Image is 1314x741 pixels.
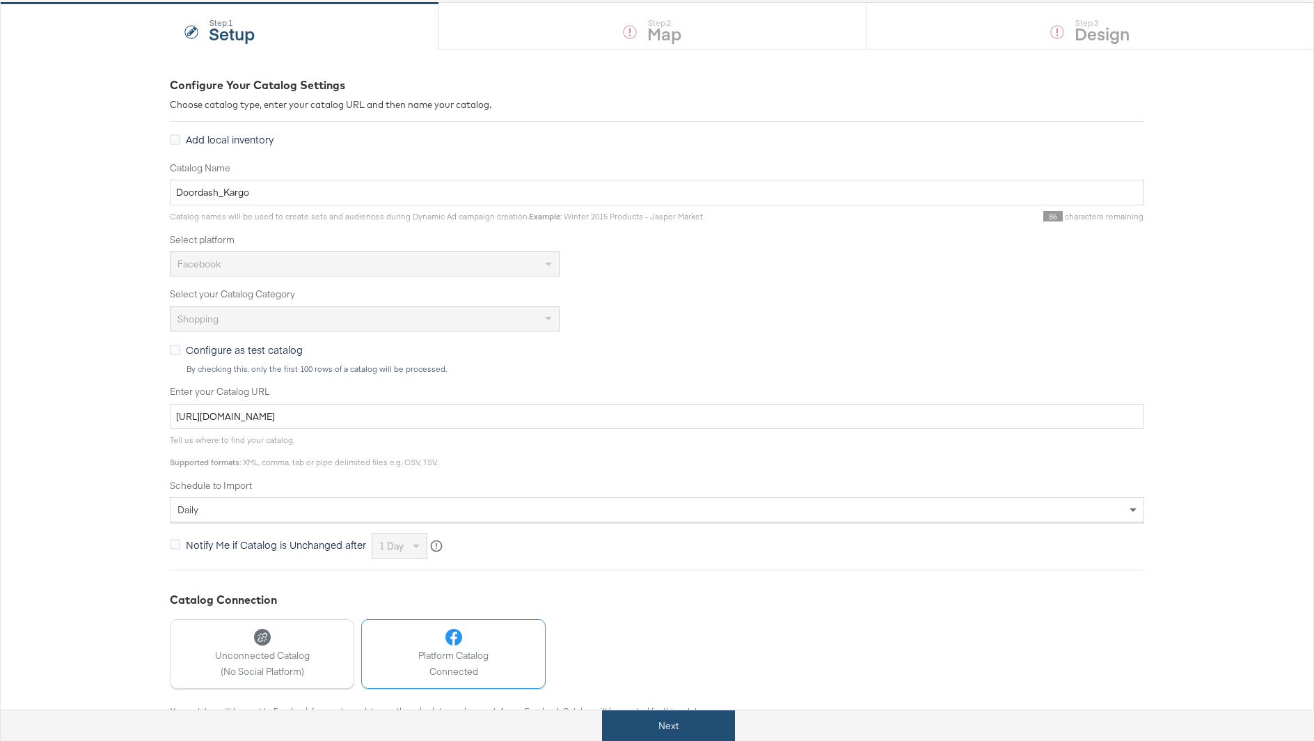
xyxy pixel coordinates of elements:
label: Select your Catalog Category [170,288,1144,301]
span: Facebook [177,258,221,270]
label: Enter your Catalog URL [170,385,1144,398]
div: Configure Your Catalog Settings [170,77,1144,93]
span: Platform Catalog [418,649,489,662]
button: Platform CatalogConnected [361,619,546,689]
div: Choose catalog type, enter your catalog URL and then name your catalog. [170,98,1144,111]
span: Unconnected Catalog [215,649,310,662]
span: (No Social Platform) [215,665,310,678]
div: By checking this, only the first 100 rows of a catalog will be processed. [186,364,1144,374]
label: Select platform [170,233,1144,247]
span: 86 [1043,211,1063,221]
input: Name your catalog e.g. My Dynamic Product Catalog [170,180,1144,205]
div: Catalog Connection [170,592,1144,608]
strong: Setup [209,22,255,45]
span: Configure as test catalog [186,343,303,357]
div: Step: 1 [209,18,255,28]
span: Notify Me if Catalog is Unchanged after [186,538,366,552]
div: characters remaining [703,211,1144,222]
strong: Supported formats [170,457,239,467]
label: Schedule to Import [170,479,1144,492]
button: Unconnected Catalog(No Social Platform) [170,619,354,689]
strong: Example [529,211,560,221]
span: Catalog names will be used to create sets and audiences during Dynamic Ad campaign creation. : Wi... [170,211,703,221]
span: Connected [418,665,489,678]
span: Tell us where to find your catalog. : XML, comma, tab or pipe delimited files e.g. CSV, TSV. [170,435,438,467]
span: Add local inventory [186,132,274,146]
span: Shopping [177,313,219,325]
label: Catalog Name [170,162,1144,175]
input: Enter Catalog URL, e.g. http://www.example.com/products.xml [170,404,1144,430]
span: daily [177,504,198,516]
span: 1 day [379,540,404,552]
